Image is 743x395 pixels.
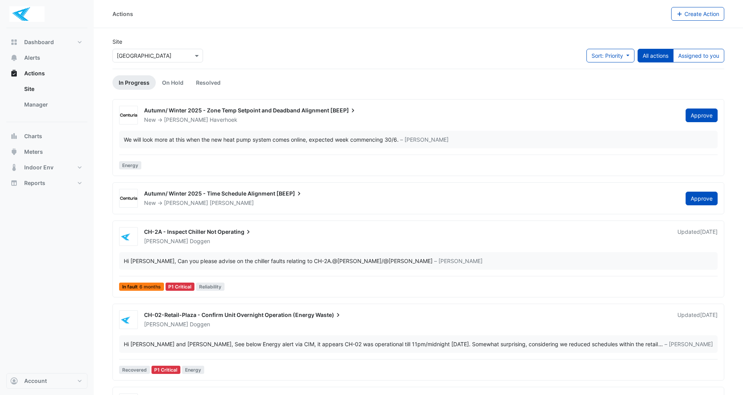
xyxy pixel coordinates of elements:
span: Alerts [24,54,40,62]
div: We will look more at this when the new heat pump system comes online, expected week commencing 30/6. [124,135,399,144]
button: Actions [6,66,87,81]
span: Mon 13-Jan-2025 07:57 AWST [700,311,718,318]
button: Alerts [6,50,87,66]
span: Autumn/ Winter 2025 - Time Schedule Alignment [144,190,275,197]
span: Create Action [684,11,719,17]
span: Autumn/ Winter 2025 - Zone Temp Setpoint and Deadband Alignment [144,107,329,114]
span: 6 months [139,285,161,289]
a: Resolved [190,75,227,90]
span: Approve [691,195,713,202]
img: Centuria [119,112,137,119]
span: robbie.doggen@envargroup.com.au [Envar Service] [383,258,433,264]
button: Reports [6,175,87,191]
span: Dashboard [24,38,54,46]
span: Thu 27-Feb-2025 12:32 AWST [700,228,718,235]
span: -> [157,116,162,123]
span: Meters [24,148,43,156]
div: Actions [6,81,87,116]
img: Envar Service [119,233,137,241]
button: Create Action [671,7,725,21]
span: Sort: Priority [592,52,623,59]
button: Approve [686,192,718,205]
span: [BEEP] [276,190,303,197]
span: Energy [182,366,204,374]
span: [BEEP] [330,107,357,114]
button: Indoor Env [6,160,87,175]
span: In fault [119,283,164,291]
span: Reliability [196,283,225,291]
span: Doggen [190,237,210,245]
span: Doggen [190,320,210,328]
span: Approve [691,112,713,119]
span: Energy [119,161,141,169]
span: – [PERSON_NAME] [434,257,483,265]
span: New [144,199,156,206]
span: [PERSON_NAME] [164,116,208,123]
div: … [124,340,713,348]
span: Reports [24,179,45,187]
span: Actions [24,69,45,77]
app-icon: Alerts [10,54,18,62]
a: On Hold [156,75,190,90]
app-icon: Meters [10,148,18,156]
span: CH-2A - Inspect Chiller Not [144,228,216,235]
span: New [144,116,156,123]
img: Company Logo [9,6,45,22]
span: -> [157,199,162,206]
button: Assigned to you [673,49,724,62]
div: Updated [677,228,718,245]
button: Dashboard [6,34,87,50]
span: Indoor Env [24,164,53,171]
span: Account [24,377,47,385]
img: Envar Service [119,316,137,324]
span: Haverhoek [210,116,237,124]
a: Manager [18,97,87,112]
span: Charts [24,132,42,140]
span: Operating [217,228,252,236]
app-icon: Actions [10,69,18,77]
span: CH-02-Retail-Plaza - Confirm Unit Overnight Operation (Energy [144,311,314,318]
a: Site [18,81,87,97]
button: All actions [638,49,674,62]
span: [PERSON_NAME] [210,199,254,207]
span: [PERSON_NAME] [144,321,188,327]
button: Charts [6,128,87,144]
span: mark.lindsay@envargroup.com.au [Envar Service] [332,258,381,264]
app-icon: Dashboard [10,38,18,46]
button: Approve [686,109,718,122]
app-icon: Indoor Env [10,164,18,171]
div: Actions [112,10,133,18]
label: Site [112,37,122,46]
button: Sort: Priority [586,49,634,62]
button: Meters [6,144,87,160]
div: P1 Critical [166,283,195,291]
img: Centuria [119,195,137,203]
app-icon: Reports [10,179,18,187]
span: Waste) [315,311,342,319]
div: Updated [677,311,718,328]
span: Recovered [119,366,150,374]
app-icon: Charts [10,132,18,140]
div: Hi [PERSON_NAME], Can you please advise on the chiller faults relating to CH-2A. / [124,257,433,265]
button: Account [6,373,87,389]
span: – [PERSON_NAME] [400,135,449,144]
a: In Progress [112,75,156,90]
span: – [PERSON_NAME] [665,340,713,348]
div: Hi [PERSON_NAME] and [PERSON_NAME], See below Energy alert via CIM, it appears CH-02 was operatio... [124,340,658,348]
span: [PERSON_NAME] [144,238,188,244]
div: P1 Critical [151,366,181,374]
span: [PERSON_NAME] [164,199,208,206]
